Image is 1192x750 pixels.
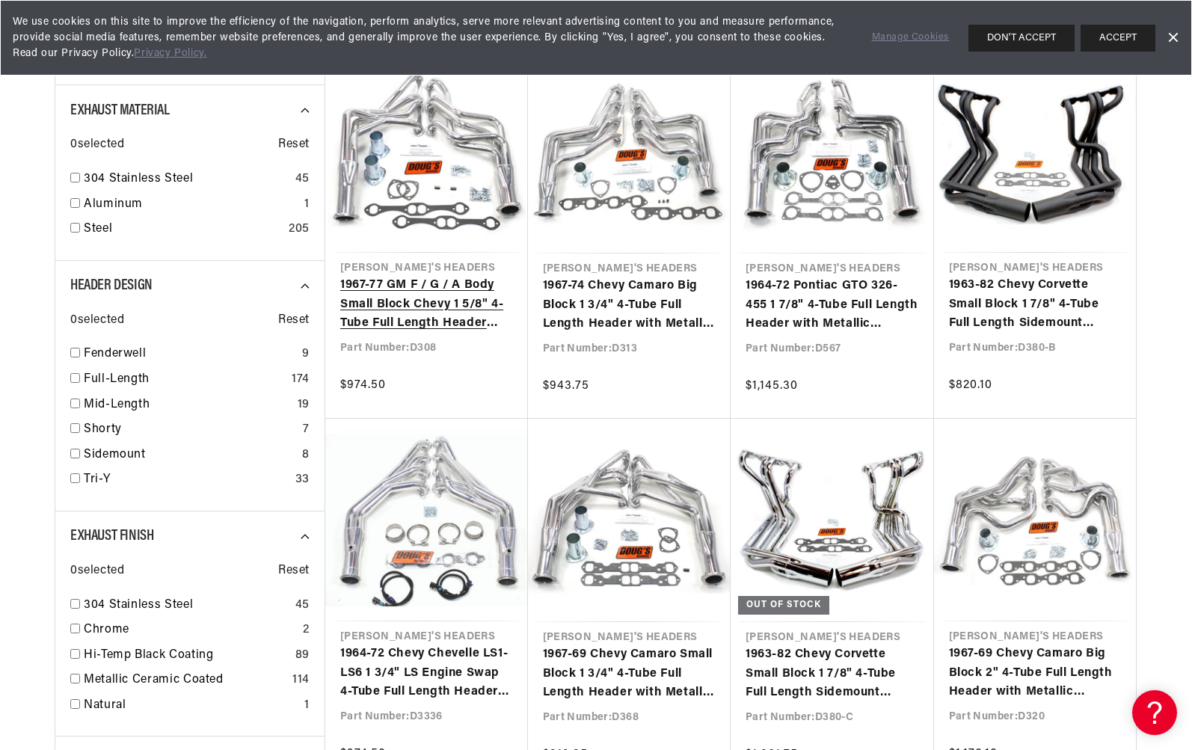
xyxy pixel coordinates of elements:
a: Metallic Ceramic Coated [84,671,286,690]
a: 1963-82 Chevy Corvette Small Block 1 7/8" 4-Tube Full Length Sidemount Header with Chrome Finish [746,645,919,703]
a: 1967-69 Chevy Camaro Big Block 2" 4-Tube Full Length Header with Metallic Ceramic Coating [949,645,1122,702]
div: 45 [295,596,310,615]
a: Sidemount [84,446,296,465]
div: 174 [292,370,310,390]
a: 1964-72 Pontiac GTO 326-455 1 7/8" 4-Tube Full Length Header with Metallic Ceramic Coating [746,277,919,334]
button: DON'T ACCEPT [968,25,1075,52]
a: 1967-77 GM F / G / A Body Small Block Chevy 1 5/8" 4-Tube Full Length Header with Metallic Cerami... [340,276,513,333]
div: 8 [302,446,310,465]
span: Reset [278,135,310,155]
span: 0 selected [70,562,124,581]
a: 1967-69 Chevy Camaro Small Block 1 3/4" 4-Tube Full Length Header with Metallic Ceramic Coating [543,645,716,703]
a: Manage Cookies [872,30,949,46]
span: Reset [278,311,310,331]
a: 1967-74 Chevy Camaro Big Block 1 3/4" 4-Tube Full Length Header with Metallic Ceramic Coating [543,277,716,334]
div: 1 [304,696,310,716]
a: Chrome [84,621,297,640]
div: 89 [295,646,310,666]
div: 9 [302,345,310,364]
button: ACCEPT [1081,25,1155,52]
div: 114 [292,671,310,690]
span: Header Design [70,278,153,293]
a: Shorty [84,420,297,440]
a: Hi-Temp Black Coating [84,646,289,666]
a: 304 Stainless Steel [84,170,289,189]
a: Aluminum [84,195,298,215]
span: 0 selected [70,311,124,331]
span: Reset [278,562,310,581]
a: Full-Length [84,370,286,390]
a: Privacy Policy. [134,48,206,59]
span: Exhaust Finish [70,529,153,544]
div: 33 [295,470,310,490]
span: 0 selected [70,135,124,155]
a: Natural [84,696,298,716]
a: 1963-82 Chevy Corvette Small Block 1 7/8" 4-Tube Full Length Sidemount Header with Hi-Temp Black ... [949,276,1122,333]
span: Exhaust Material [70,103,170,118]
div: 1 [304,195,310,215]
div: 7 [303,420,310,440]
a: 1964-72 Chevy Chevelle LS1-LS6 1 3/4" LS Engine Swap 4-Tube Full Length Header with Metallic Cera... [340,645,513,702]
a: Tri-Y [84,470,289,490]
span: We use cookies on this site to improve the efficiency of the navigation, perform analytics, serve... [13,14,851,61]
div: 205 [289,220,310,239]
a: Steel [84,220,283,239]
div: 19 [298,396,310,415]
a: Fenderwell [84,345,296,364]
a: Mid-Length [84,396,292,415]
a: Dismiss Banner [1161,27,1184,49]
div: 45 [295,170,310,189]
div: 2 [303,621,310,640]
a: 304 Stainless Steel [84,596,289,615]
